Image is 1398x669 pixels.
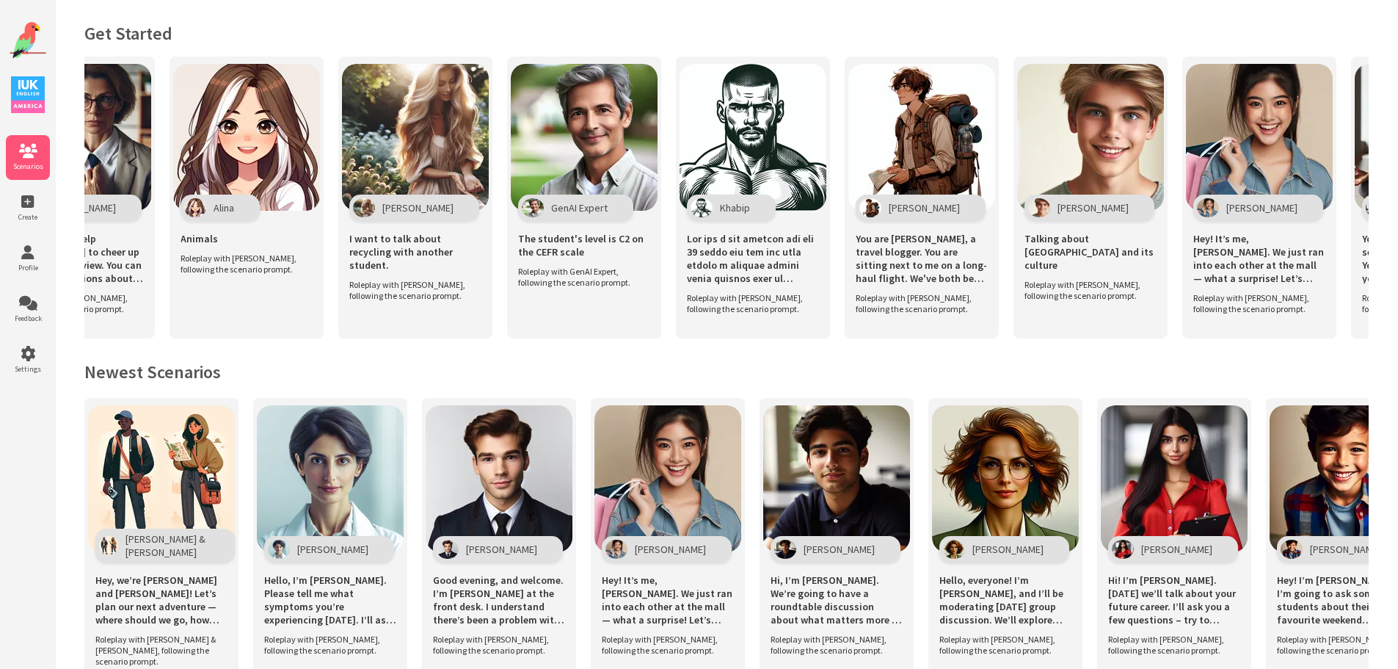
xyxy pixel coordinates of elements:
[353,198,375,217] img: Character
[95,574,227,626] span: Hey, we’re [PERSON_NAME] and [PERSON_NAME]! Let’s plan our next adventure — where should we go, h...
[518,266,643,288] span: Roleplay with GenAI Expert, following the scenario prompt.
[437,540,459,559] img: Character
[1101,405,1248,552] img: Scenario Image
[181,253,305,275] span: Roleplay with [PERSON_NAME], following the scenario prompt.
[181,232,218,245] span: Animals
[10,22,46,59] img: Website Logo
[518,232,650,258] span: The student's level is C2 on the CEFR scale
[1024,279,1149,301] span: Roleplay with [PERSON_NAME], following the scenario prompt.
[774,540,796,559] img: Character
[297,543,368,556] span: [PERSON_NAME]
[1028,198,1050,217] img: Character
[720,201,750,214] span: Khabip
[84,361,1369,383] h2: Newest Scenarios
[511,64,658,211] img: Scenario Image
[349,232,481,272] span: I want to talk about recycling with another student.
[257,405,404,552] img: Scenario Image
[848,64,995,211] img: Scenario Image
[11,76,45,113] img: IUK Logo
[1108,634,1233,656] span: Roleplay with [PERSON_NAME], following the scenario prompt.
[804,543,875,556] span: [PERSON_NAME]
[6,162,50,171] span: Scenarios
[1366,198,1388,217] img: Character
[939,574,1071,626] span: Hello, everyone! I’m [PERSON_NAME], and I’ll be moderating [DATE] group discussion. We’ll explore...
[1186,64,1333,211] img: Scenario Image
[687,232,819,285] span: Lor ips d sit ametcon adi eli 39 seddo eiu tem inc utla etdolo m aliquae admini venia quisnos exe...
[771,634,895,656] span: Roleplay with [PERSON_NAME], following the scenario prompt.
[1281,540,1303,559] img: Character
[635,543,706,556] span: [PERSON_NAME]
[551,201,608,214] span: GenAI Expert
[342,64,489,211] img: Scenario Image
[95,634,220,667] span: Roleplay with [PERSON_NAME] & [PERSON_NAME], following the scenario prompt.
[1112,540,1134,559] img: Character
[1197,198,1219,217] img: Character
[939,634,1064,656] span: Roleplay with [PERSON_NAME], following the scenario prompt.
[856,232,988,285] span: You are [PERSON_NAME], a travel blogger. You are sitting next to me on a long-haul flight. We've ...
[6,212,50,222] span: Create
[433,634,558,656] span: Roleplay with [PERSON_NAME], following the scenario prompt.
[1193,292,1318,314] span: Roleplay with [PERSON_NAME], following the scenario prompt.
[594,405,741,552] img: Scenario Image
[680,64,826,211] img: Scenario Image
[99,536,118,555] img: Character
[433,574,565,626] span: Good evening, and welcome. I’m [PERSON_NAME] at the front desk. I understand there’s been a probl...
[932,405,1079,552] img: Scenario Image
[264,574,396,626] span: Hello, I’m [PERSON_NAME]. Please tell me what symptoms you’re experiencing [DATE]. I’ll ask you a...
[602,574,734,626] span: Hey! It’s me, [PERSON_NAME]. We just ran into each other at the mall — what a surprise! Let’s cat...
[522,198,544,217] img: Character
[184,198,206,217] img: Character
[1057,201,1129,214] span: [PERSON_NAME]
[1193,232,1325,285] span: Hey! It’s me, [PERSON_NAME]. We just ran into each other at the mall — what a surprise! Let’s cat...
[1310,543,1381,556] span: [PERSON_NAME]
[6,263,50,272] span: Profile
[605,540,627,559] img: Character
[84,22,1369,45] h1: Get Started
[1141,543,1212,556] span: [PERSON_NAME]
[382,201,454,214] span: [PERSON_NAME]
[264,634,389,656] span: Roleplay with [PERSON_NAME], following the scenario prompt.
[763,405,910,552] img: Scenario Image
[466,543,537,556] span: [PERSON_NAME]
[1108,574,1240,626] span: Hi! I’m [PERSON_NAME]. [DATE] we’ll talk about your future career. I’ll ask you a few questions –...
[859,198,881,217] img: Character
[687,292,812,314] span: Roleplay with [PERSON_NAME], following the scenario prompt.
[426,405,572,552] img: Scenario Image
[691,198,713,217] img: Character
[1024,232,1157,272] span: Talking about [GEOGRAPHIC_DATA] and its culture
[771,574,903,626] span: Hi, I’m [PERSON_NAME]. We’re going to have a roundtable discussion about what matters more — educ...
[173,64,320,211] img: Scenario Image
[889,201,960,214] span: [PERSON_NAME]
[214,201,234,214] span: Alina
[6,364,50,374] span: Settings
[268,540,290,559] img: Character
[602,634,727,656] span: Roleplay with [PERSON_NAME], following the scenario prompt.
[125,532,209,559] span: [PERSON_NAME] & [PERSON_NAME]
[856,292,980,314] span: Roleplay with [PERSON_NAME], following the scenario prompt.
[943,540,965,559] img: Character
[349,279,474,301] span: Roleplay with [PERSON_NAME], following the scenario prompt.
[1017,64,1164,211] img: Scenario Image
[88,405,235,552] img: Scenario Image
[972,543,1044,556] span: [PERSON_NAME]
[1226,201,1297,214] span: [PERSON_NAME]
[6,314,50,323] span: Feedback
